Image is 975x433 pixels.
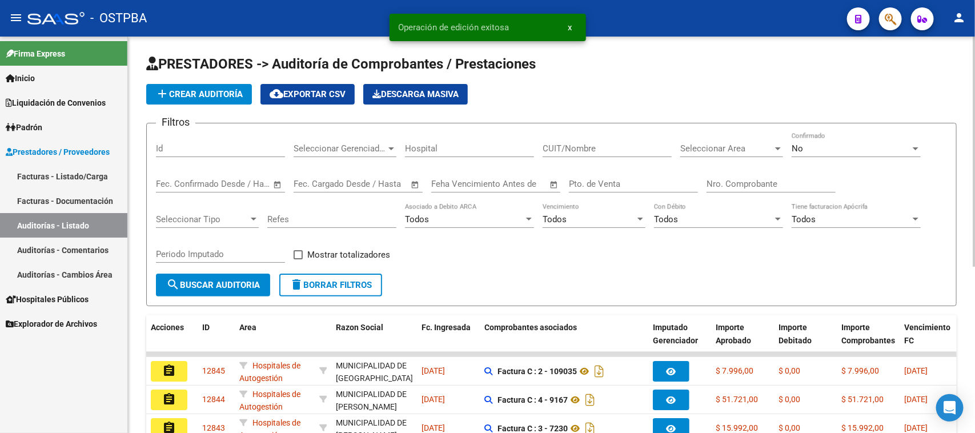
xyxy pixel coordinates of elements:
span: 12843 [202,423,225,432]
input: Fecha inicio [156,179,202,189]
div: - 30999262542 [336,359,412,383]
mat-icon: search [166,278,180,291]
span: Importe Aprobado [716,323,751,345]
datatable-header-cell: Importe Comprobantes [837,315,900,366]
span: Fc. Ingresada [422,323,471,332]
div: MUNICIPALIDAD DE [GEOGRAPHIC_DATA][PERSON_NAME] [336,359,413,398]
button: Borrar Filtros [279,274,382,296]
mat-icon: add [155,87,169,101]
datatable-header-cell: Fc. Ingresada [417,315,480,366]
span: Operación de edición exitosa [399,22,509,33]
span: Crear Auditoría [155,89,243,99]
span: Comprobantes asociados [484,323,577,332]
span: Hospitales de Autogestión [239,390,300,412]
span: Importe Comprobantes [841,323,895,345]
button: Buscar Auditoria [156,274,270,296]
span: Seleccionar Gerenciador [294,143,386,154]
span: Imputado Gerenciador [653,323,698,345]
span: [DATE] [904,366,928,375]
span: x [568,22,572,33]
span: - OSTPBA [90,6,147,31]
mat-icon: delete [290,278,303,291]
button: Open calendar [548,178,561,191]
mat-icon: assignment [162,392,176,406]
span: Importe Debitado [779,323,812,345]
span: $ 15.992,00 [716,423,758,432]
span: Acciones [151,323,184,332]
button: Crear Auditoría [146,84,252,105]
span: Mostrar totalizadores [307,248,390,262]
span: [DATE] [904,423,928,432]
strong: Factura C : 2 - 109035 [497,367,577,376]
div: MUNICIPALIDAD DE [PERSON_NAME] [336,388,412,414]
datatable-header-cell: Imputado Gerenciador [648,315,711,366]
span: $ 0,00 [779,395,800,404]
span: [DATE] [904,395,928,404]
span: Seleccionar Tipo [156,214,248,224]
button: Descarga Masiva [363,84,468,105]
span: Liquidación de Convenios [6,97,106,109]
span: $ 51.721,00 [716,395,758,404]
span: Seleccionar Area [680,143,773,154]
span: Firma Express [6,47,65,60]
span: Hospitales de Autogestión [239,361,300,383]
datatable-header-cell: Vencimiento FC [900,315,962,366]
span: [DATE] [422,423,445,432]
i: Descargar documento [583,391,597,409]
app-download-masive: Descarga masiva de comprobantes (adjuntos) [363,84,468,105]
span: Explorador de Archivos [6,318,97,330]
span: $ 7.996,00 [716,366,753,375]
div: - 30681618089 [336,388,412,412]
span: $ 0,00 [779,366,800,375]
datatable-header-cell: ID [198,315,235,366]
span: ID [202,323,210,332]
datatable-header-cell: Importe Aprobado [711,315,774,366]
span: Buscar Auditoria [166,280,260,290]
span: $ 7.996,00 [841,366,879,375]
span: [DATE] [422,395,445,404]
span: Descarga Masiva [372,89,459,99]
span: Razon Social [336,323,383,332]
datatable-header-cell: Razon Social [331,315,417,366]
span: Inicio [6,72,35,85]
strong: Factura C : 4 - 9167 [497,395,568,404]
datatable-header-cell: Importe Debitado [774,315,837,366]
mat-icon: assignment [162,364,176,378]
span: Todos [654,214,678,224]
button: Exportar CSV [260,84,355,105]
span: PRESTADORES -> Auditoría de Comprobantes / Prestaciones [146,56,536,72]
mat-icon: cloud_download [270,87,283,101]
h3: Filtros [156,114,195,130]
datatable-header-cell: Acciones [146,315,198,366]
button: Open calendar [271,178,284,191]
mat-icon: menu [9,11,23,25]
i: Descargar documento [592,362,607,380]
span: No [792,143,803,154]
span: Todos [792,214,816,224]
span: Exportar CSV [270,89,346,99]
span: Area [239,323,256,332]
span: Borrar Filtros [290,280,372,290]
strong: Factura C : 3 - 7230 [497,424,568,433]
input: Fecha inicio [294,179,340,189]
span: Padrón [6,121,42,134]
span: $ 0,00 [779,423,800,432]
span: Todos [405,214,429,224]
span: [DATE] [422,366,445,375]
div: Open Intercom Messenger [936,394,964,422]
datatable-header-cell: Area [235,315,315,366]
button: x [559,17,581,38]
mat-icon: person [952,11,966,25]
span: $ 15.992,00 [841,423,884,432]
button: Open calendar [409,178,422,191]
datatable-header-cell: Comprobantes asociados [480,315,648,366]
span: $ 51.721,00 [841,395,884,404]
input: Fecha fin [212,179,268,189]
span: 12845 [202,366,225,375]
span: Hospitales Públicos [6,293,89,306]
span: 12844 [202,395,225,404]
input: Fecha fin [350,179,406,189]
span: Todos [543,214,567,224]
span: Prestadores / Proveedores [6,146,110,158]
span: Vencimiento FC [904,323,950,345]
